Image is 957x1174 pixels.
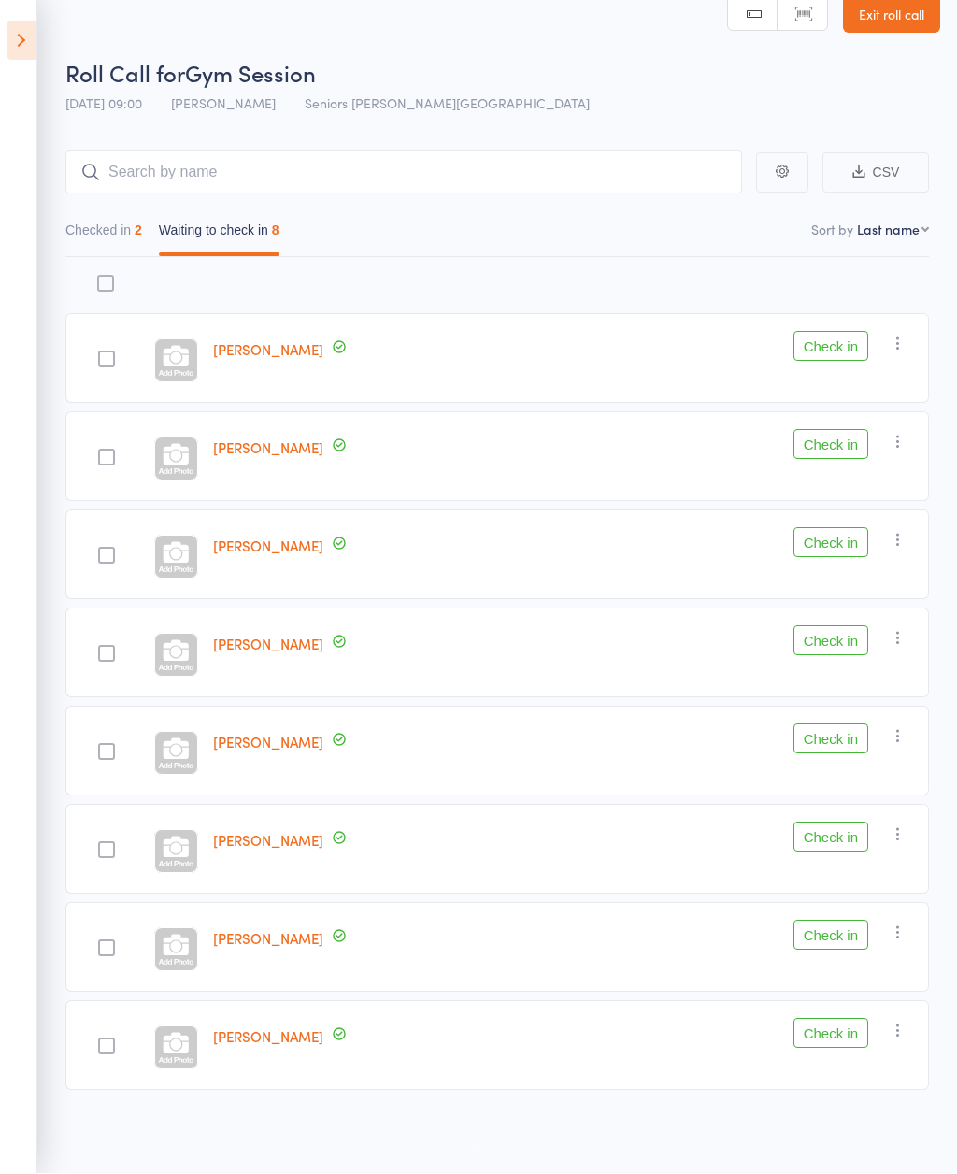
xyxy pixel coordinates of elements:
div: 2 [135,223,142,238]
input: Search by name [65,151,742,194]
button: Check in [793,823,868,852]
span: Gym Session [185,58,316,89]
label: Sort by [811,221,853,239]
span: [PERSON_NAME] [171,94,276,113]
a: [PERSON_NAME] [213,733,323,752]
button: Checked in2 [65,214,142,257]
a: [PERSON_NAME] [213,635,323,654]
a: [PERSON_NAME] [213,537,323,556]
span: Seniors [PERSON_NAME][GEOGRAPHIC_DATA] [305,94,590,113]
button: Check in [793,1019,868,1049]
button: Check in [793,528,868,558]
button: Check in [793,430,868,460]
a: [PERSON_NAME] [213,929,323,949]
div: 8 [272,223,279,238]
button: Check in [793,724,868,754]
button: Check in [793,332,868,362]
button: Check in [793,626,868,656]
span: Roll Call for [65,58,185,89]
a: [PERSON_NAME] [213,831,323,851]
span: [DATE] 09:00 [65,94,142,113]
button: CSV [822,153,929,193]
a: [PERSON_NAME] [213,1027,323,1047]
button: Check in [793,921,868,951]
a: [PERSON_NAME] [213,438,323,458]
div: Last name [857,221,920,239]
button: Waiting to check in8 [159,214,279,257]
a: [PERSON_NAME] [213,340,323,360]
